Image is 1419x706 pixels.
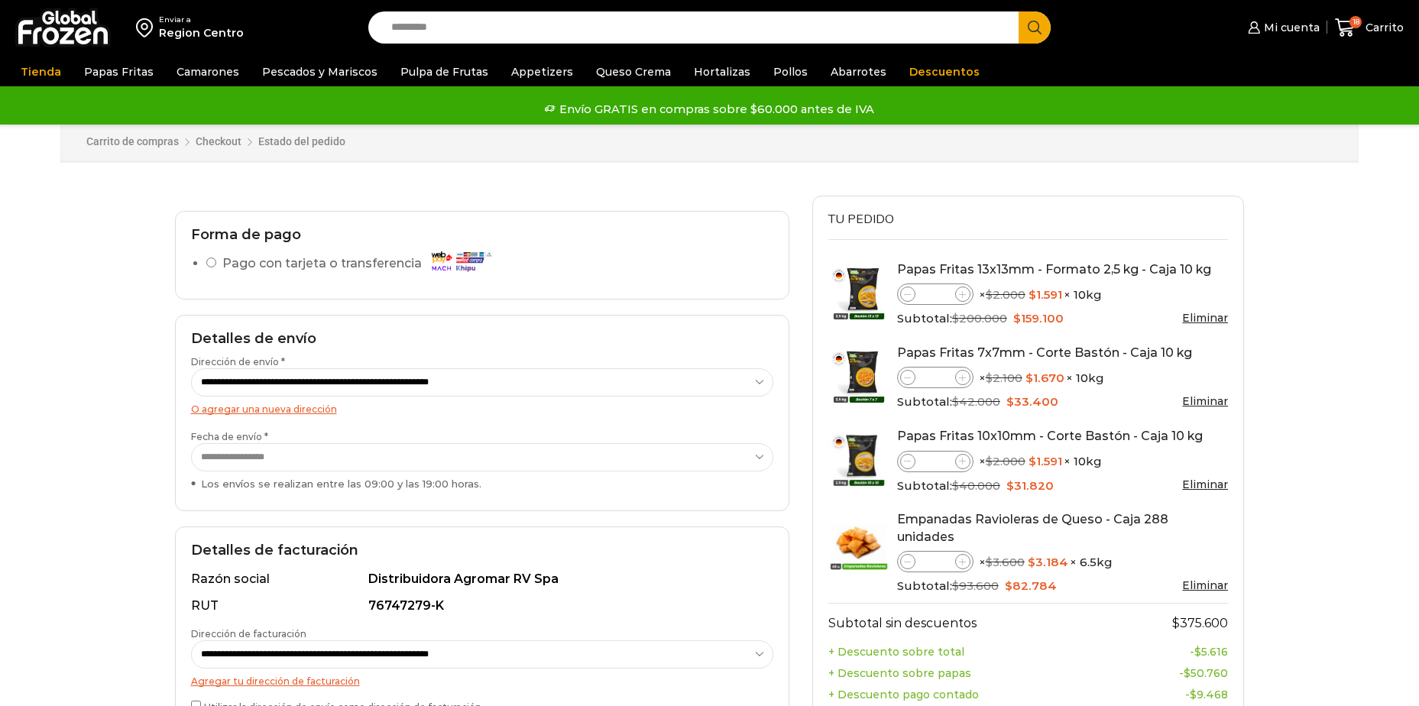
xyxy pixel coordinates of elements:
div: Subtotal: [897,578,1229,594]
bdi: 2.100 [986,371,1022,385]
td: - [1110,684,1229,705]
bdi: 9.468 [1190,688,1228,701]
div: RUT [191,598,366,615]
a: Tienda [13,57,69,86]
span: $ [1190,688,1197,701]
div: 76747279-K [368,598,764,615]
span: 18 [1349,16,1362,28]
label: Dirección de facturación [191,627,773,669]
span: $ [1006,478,1014,493]
a: Queso Crema [588,57,679,86]
a: Pescados y Mariscos [254,57,385,86]
select: Dirección de facturación [191,640,773,669]
h2: Forma de pago [191,227,773,244]
a: Papas Fritas 10x10mm - Corte Bastón - Caja 10 kg [897,429,1203,443]
a: Eliminar [1182,578,1228,592]
bdi: 5.616 [1194,645,1228,659]
div: × × 6.5kg [897,551,1229,572]
span: $ [1005,578,1012,593]
img: Pago con tarjeta o transferencia [426,248,495,274]
span: $ [952,311,959,325]
th: + Descuento sobre total [828,641,1110,662]
span: $ [1028,555,1035,569]
a: Pulpa de Frutas [393,57,496,86]
bdi: 200.000 [952,311,1007,325]
a: Mi cuenta [1244,12,1319,43]
bdi: 93.600 [952,578,999,593]
span: $ [1184,666,1191,680]
img: address-field-icon.svg [136,15,159,40]
bdi: 2.000 [986,454,1025,468]
input: Product quantity [915,285,955,303]
div: Razón social [191,571,366,588]
th: + Descuento sobre papas [828,662,1110,684]
bdi: 33.400 [1006,394,1058,409]
bdi: 42.000 [952,394,1000,409]
div: Subtotal: [897,478,1229,494]
bdi: 31.820 [1006,478,1054,493]
a: Papas Fritas 7x7mm - Corte Bastón - Caja 10 kg [897,345,1192,360]
span: $ [986,555,993,569]
th: + Descuento pago contado [828,684,1110,705]
bdi: 159.100 [1013,311,1064,325]
bdi: 3.600 [986,555,1025,569]
span: $ [986,287,993,302]
a: Camarones [169,57,247,86]
select: Fecha de envío * Los envíos se realizan entre las 09:00 y las 19:00 horas. [191,443,773,471]
span: $ [952,394,959,409]
span: $ [952,578,959,593]
button: Search button [1019,11,1051,44]
span: $ [986,454,993,468]
label: Fecha de envío * [191,430,773,491]
h2: Detalles de facturación [191,542,773,559]
bdi: 2.000 [986,287,1025,302]
a: Agregar tu dirección de facturación [191,675,360,687]
bdi: 1.670 [1025,371,1064,385]
div: Enviar a [159,15,244,25]
bdi: 3.184 [1028,555,1068,569]
input: Product quantity [915,552,955,571]
a: Abarrotes [823,57,894,86]
a: Eliminar [1182,478,1228,491]
span: Carrito [1362,20,1404,35]
a: Descuentos [902,57,987,86]
span: $ [1013,311,1021,325]
bdi: 375.600 [1172,616,1228,630]
a: Eliminar [1182,311,1228,325]
span: $ [1006,394,1014,409]
h2: Detalles de envío [191,331,773,348]
label: Dirección de envío * [191,355,773,397]
div: Subtotal: [897,393,1229,410]
div: Subtotal: [897,310,1229,327]
a: Pollos [766,57,815,86]
th: Subtotal sin descuentos [828,604,1110,641]
span: $ [952,478,959,493]
label: Pago con tarjeta o transferencia [222,251,500,277]
a: 18 Carrito [1335,10,1404,46]
div: × × 10kg [897,367,1229,388]
div: × × 10kg [897,283,1229,305]
td: - [1110,662,1229,684]
span: $ [1029,287,1036,302]
select: Dirección de envío * [191,368,773,397]
span: $ [1025,371,1033,385]
span: Mi cuenta [1260,20,1320,35]
a: Eliminar [1182,394,1228,408]
input: Product quantity [915,452,955,471]
span: $ [1194,645,1201,659]
span: $ [986,371,993,385]
a: Carrito de compras [86,134,179,150]
a: Hortalizas [686,57,758,86]
a: Empanadas Ravioleras de Queso - Caja 288 unidades [897,512,1168,544]
span: $ [1029,454,1036,468]
bdi: 50.760 [1184,666,1228,680]
bdi: 40.000 [952,478,1000,493]
a: O agregar una nueva dirección [191,403,337,415]
td: - [1110,641,1229,662]
span: Tu pedido [828,211,894,228]
bdi: 1.591 [1029,287,1062,302]
span: $ [1172,616,1180,630]
a: Papas Fritas [76,57,161,86]
bdi: 82.784 [1005,578,1057,593]
div: × × 10kg [897,451,1229,472]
